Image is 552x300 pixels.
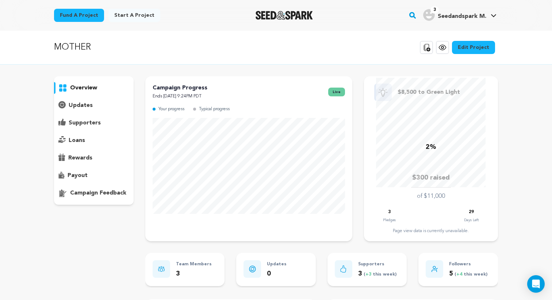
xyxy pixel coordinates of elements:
span: ( this week) [453,272,487,277]
div: Seedandspark M.'s Profile [423,9,486,21]
a: Seed&Spark Homepage [256,11,313,20]
p: Your progress [158,105,184,114]
button: supporters [54,117,134,129]
div: Open Intercom Messenger [527,275,545,293]
p: MOTHER [54,41,91,54]
a: Start a project [108,9,160,22]
button: rewards [54,152,134,164]
img: Seed&Spark Logo Dark Mode [256,11,313,20]
p: 3 [388,208,391,216]
span: ( this week) [362,272,396,277]
p: Typical progress [199,105,230,114]
span: +4 [456,272,464,277]
p: Campaign Progress [153,84,207,92]
p: Team Members [176,260,212,269]
a: Fund a project [54,9,104,22]
p: payout [68,171,88,180]
button: campaign feedback [54,187,134,199]
span: live [328,88,345,96]
p: Updates [267,260,287,269]
p: Ends [DATE] 9:24PM PDT [153,92,207,101]
p: 5 [449,269,487,279]
button: updates [54,100,134,111]
p: Supporters [358,260,396,269]
button: loans [54,135,134,146]
p: Followers [449,260,487,269]
span: Seedandspark M.'s Profile [422,8,498,23]
p: updates [69,101,93,110]
p: loans [69,136,85,145]
span: Seedandspark M. [438,14,486,19]
p: supporters [69,119,101,127]
p: 3 [358,269,396,279]
p: Pledges [383,216,396,224]
button: overview [54,82,134,94]
p: of $11,000 [417,192,445,201]
a: Edit Project [452,41,495,54]
button: payout [54,170,134,181]
p: rewards [68,154,92,162]
p: overview [70,84,97,92]
span: 3 [430,6,439,14]
p: campaign feedback [70,189,126,197]
span: +3 [365,272,373,277]
p: 3 [176,269,212,279]
p: 2% [426,142,436,153]
img: user.png [423,9,435,21]
a: Seedandspark M.'s Profile [422,8,498,21]
p: Days Left [464,216,479,224]
div: Page view data is currently unavailable. [371,228,491,234]
p: 29 [469,208,474,216]
p: 0 [267,269,287,279]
